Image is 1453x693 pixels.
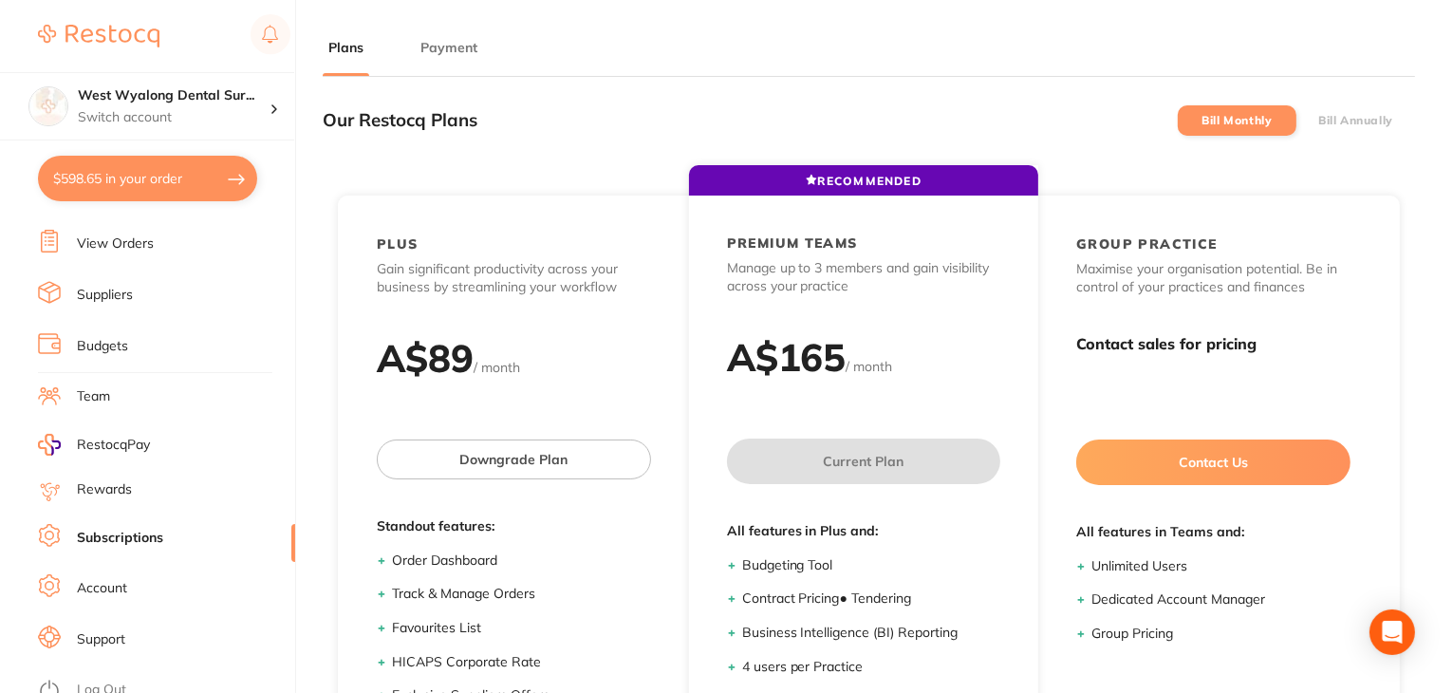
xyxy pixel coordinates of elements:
button: Plans [323,39,369,57]
a: Team [77,387,110,406]
p: Maximise your organisation potential. Be in control of your practices and finances [1076,260,1351,297]
img: West Wyalong Dental Surgery (DentalTown 4) [29,87,67,125]
span: Standout features: [377,517,651,536]
h4: West Wyalong Dental Surgery (DentalTown 4) [78,86,270,105]
a: Account [77,579,127,598]
button: Contact Us [1076,440,1351,485]
a: Budgets [77,337,128,356]
li: Order Dashboard [392,552,651,571]
a: RestocqPay [38,434,150,456]
span: All features in Teams and: [1076,523,1351,542]
li: HICAPS Corporate Rate [392,653,651,672]
li: 4 users per Practice [742,658,1001,677]
p: Switch account [78,108,270,127]
h2: A$ 89 [377,334,474,382]
button: Current Plan [727,439,1001,484]
button: Payment [415,39,483,57]
a: View Orders [77,234,154,253]
li: Dedicated Account Manager [1091,590,1351,609]
p: Manage up to 3 members and gain visibility across your practice [727,259,1001,296]
a: Restocq Logo [38,14,159,58]
li: Track & Manage Orders [392,585,651,604]
a: Suppliers [77,286,133,305]
label: Bill Monthly [1202,114,1272,127]
li: Business Intelligence (BI) Reporting [742,624,1001,643]
span: / month [847,358,893,375]
button: $598.65 in your order [38,156,257,201]
h2: PREMIUM TEAMS [727,234,858,252]
span: RestocqPay [77,436,150,455]
li: Budgeting Tool [742,556,1001,575]
span: RECOMMENDED [806,174,922,188]
li: Contract Pricing ● Tendering [742,590,1001,609]
h3: Contact sales for pricing [1076,335,1351,353]
label: Bill Annually [1318,114,1393,127]
h2: GROUP PRACTICE [1076,235,1218,253]
li: Group Pricing [1091,625,1351,644]
h2: PLUS [377,235,419,253]
button: Downgrade Plan [377,440,651,479]
a: Subscriptions [77,529,163,548]
span: All features in Plus and: [727,522,1001,541]
h2: A$ 165 [727,333,847,381]
a: Rewards [77,480,132,499]
li: Unlimited Users [1091,557,1351,576]
h3: Our Restocq Plans [323,110,477,131]
p: Gain significant productivity across your business by streamlining your workflow [377,260,651,297]
li: Favourites List [392,619,651,638]
img: RestocqPay [38,434,61,456]
img: Restocq Logo [38,25,159,47]
div: Open Intercom Messenger [1369,609,1415,655]
span: / month [474,359,520,376]
a: Support [77,630,125,649]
